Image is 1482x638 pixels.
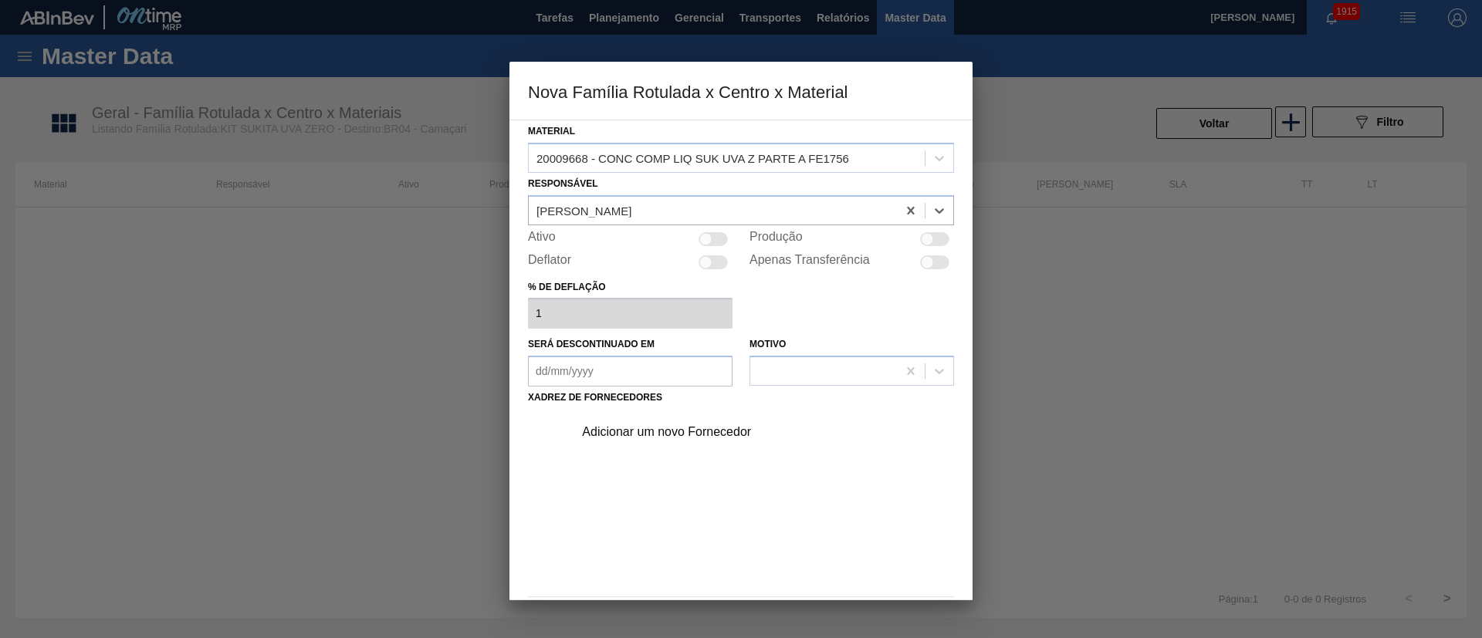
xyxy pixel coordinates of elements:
label: Responsável [528,178,598,189]
label: Será descontinuado em [528,339,655,349]
h3: Nova Família Rotulada x Centro x Material [509,62,973,120]
div: Adicionar um novo Fornecedor [582,425,885,439]
label: Deflator [528,253,571,272]
label: Xadrez de Fornecedores [528,392,662,403]
label: Apenas Transferência [749,253,870,272]
label: % de deflação [528,276,733,299]
label: Ativo [528,230,556,248]
label: Produção [749,230,803,248]
label: Motivo [749,339,786,349]
input: dd/mm/yyyy [528,356,733,387]
label: Material [528,126,575,137]
div: 20009668 - CONC COMP LIQ SUK UVA Z PARTE A FE1756 [536,151,849,164]
div: [PERSON_NAME] [536,204,631,217]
